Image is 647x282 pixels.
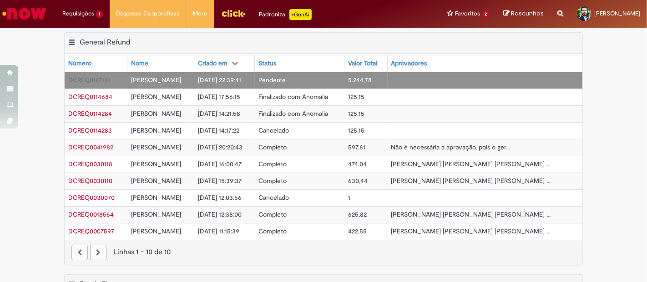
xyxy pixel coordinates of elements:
span: [DATE] 12:38:00 [198,210,242,218]
span: [PERSON_NAME] [131,160,181,168]
span: DCREQ0007597 [68,227,114,235]
span: 422,55 [348,227,367,235]
span: 625,82 [348,210,367,218]
span: [PERSON_NAME] [131,193,181,202]
span: More [193,9,207,18]
span: 5.244,78 [348,76,372,84]
div: Linhas 1 − 10 de 10 [71,247,576,257]
span: [PERSON_NAME] [131,143,181,151]
div: Nome [131,59,148,68]
span: Pendente [258,76,286,84]
span: [DATE] 22:39:41 [198,76,241,84]
span: 1 [348,193,350,202]
span: [PERSON_NAME] [131,210,181,218]
span: [PERSON_NAME] [PERSON_NAME] [PERSON_NAME] ... [391,227,551,235]
span: Cancelado [258,126,289,134]
a: Abrir Registro: DCREQ0167131 [68,76,110,84]
span: [PERSON_NAME] [131,76,181,84]
span: [DATE] 15:39:37 [198,177,242,185]
span: [PERSON_NAME] [131,109,181,118]
span: Não é necessária a aprovação, pois o ger... [391,143,511,151]
span: Completo [258,160,287,168]
span: 474,04 [348,160,367,168]
span: Completo [258,143,287,151]
a: Abrir Registro: DCREQ0114283 [68,126,112,134]
span: Completo [258,210,287,218]
span: 125,15 [348,126,364,134]
span: 630,44 [348,177,368,185]
span: [DATE] 16:00:47 [198,160,242,168]
span: [DATE] 14:17:22 [198,126,239,134]
a: Abrir Registro: DCREQ0030070 [68,193,115,202]
span: [PERSON_NAME] [PERSON_NAME] [PERSON_NAME] ... [391,177,551,185]
span: [PERSON_NAME] [131,93,181,101]
span: [DATE] 12:03:56 [198,193,242,202]
span: Cancelado [258,193,289,202]
a: Abrir Registro: DCREQ0018564 [68,210,114,218]
span: [DATE] 17:56:15 [198,93,240,101]
img: click_logo_yellow_360x200.png [221,6,246,20]
span: DCREQ0041982 [68,143,113,151]
span: DCREQ0030070 [68,193,115,202]
div: Criado em [198,59,227,68]
span: [DATE] 14:21:58 [198,109,240,118]
button: General Refund Menu de contexto [68,38,76,49]
span: 1 [96,10,103,18]
span: DCREQ0167131 [68,76,110,84]
span: Despesas Corporativas [116,9,180,18]
span: Finalizado com Anomalia [258,109,328,118]
span: [PERSON_NAME] [594,10,640,17]
p: +GenAi [289,9,312,20]
span: DCREQ0114684 [68,93,112,101]
span: Finalizado com Anomalia [258,93,328,101]
a: Rascunhos [503,10,544,18]
a: Abrir Registro: DCREQ0007597 [68,227,114,235]
span: [DATE] 20:20:43 [198,143,243,151]
span: DCREQ0018564 [68,210,114,218]
span: Favoritos [455,9,480,18]
div: Aprovadores [391,59,427,68]
span: Completo [258,227,287,235]
a: Abrir Registro: DCREQ0041982 [68,143,113,151]
h2: General Refund [80,38,130,47]
img: ServiceNow [1,5,48,23]
a: Abrir Registro: DCREQ0114284 [68,109,112,118]
a: Abrir Registro: DCREQ0030110 [68,177,112,185]
span: 597,61 [348,143,365,151]
span: DCREQ0030118 [68,160,112,168]
span: 2 [482,10,490,18]
span: [PERSON_NAME] [131,227,181,235]
span: [PERSON_NAME] [131,177,181,185]
span: [PERSON_NAME] [PERSON_NAME] [PERSON_NAME] ... [391,160,551,168]
span: DCREQ0114283 [68,126,112,134]
span: DCREQ0030110 [68,177,112,185]
div: Status [258,59,276,68]
div: Padroniza [259,9,312,20]
div: Número [68,59,91,68]
span: [PERSON_NAME] [131,126,181,134]
span: 125,15 [348,93,364,101]
a: Abrir Registro: DCREQ0114684 [68,93,112,101]
span: 125,15 [348,109,364,118]
span: Completo [258,177,287,185]
a: Abrir Registro: DCREQ0030118 [68,160,112,168]
span: [DATE] 11:15:39 [198,227,239,235]
span: Requisições [62,9,94,18]
span: Rascunhos [511,9,544,18]
div: Valor Total [348,59,377,68]
span: DCREQ0114284 [68,109,112,118]
span: [PERSON_NAME] [PERSON_NAME] [PERSON_NAME] ... [391,210,551,218]
nav: paginação [65,240,582,265]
